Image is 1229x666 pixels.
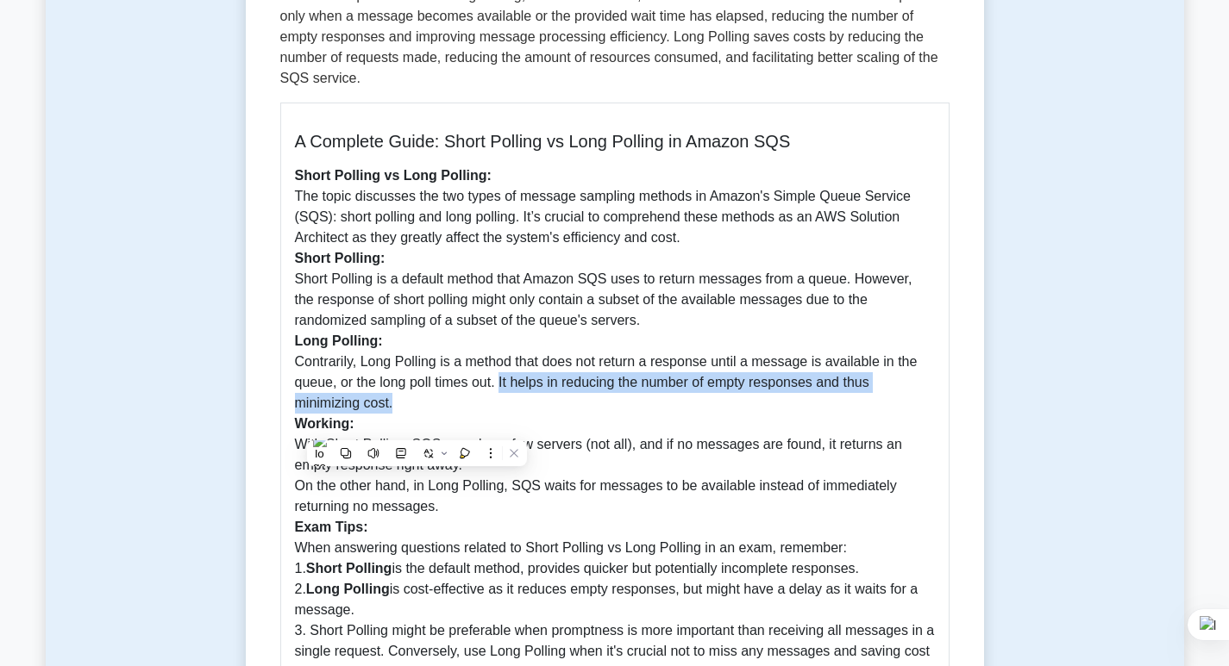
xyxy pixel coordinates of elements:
b: Long Polling: [295,333,383,348]
b: Long Polling [306,582,390,596]
b: Short Polling vs Long Polling: [295,168,492,183]
h5: A Complete Guide: Short Polling vs Long Polling in Amazon SQS [295,131,935,152]
b: Short Polling: [295,251,386,265]
b: Short Polling [306,561,392,576]
b: Exam Tips: [295,520,368,534]
b: Working: [295,416,354,431]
